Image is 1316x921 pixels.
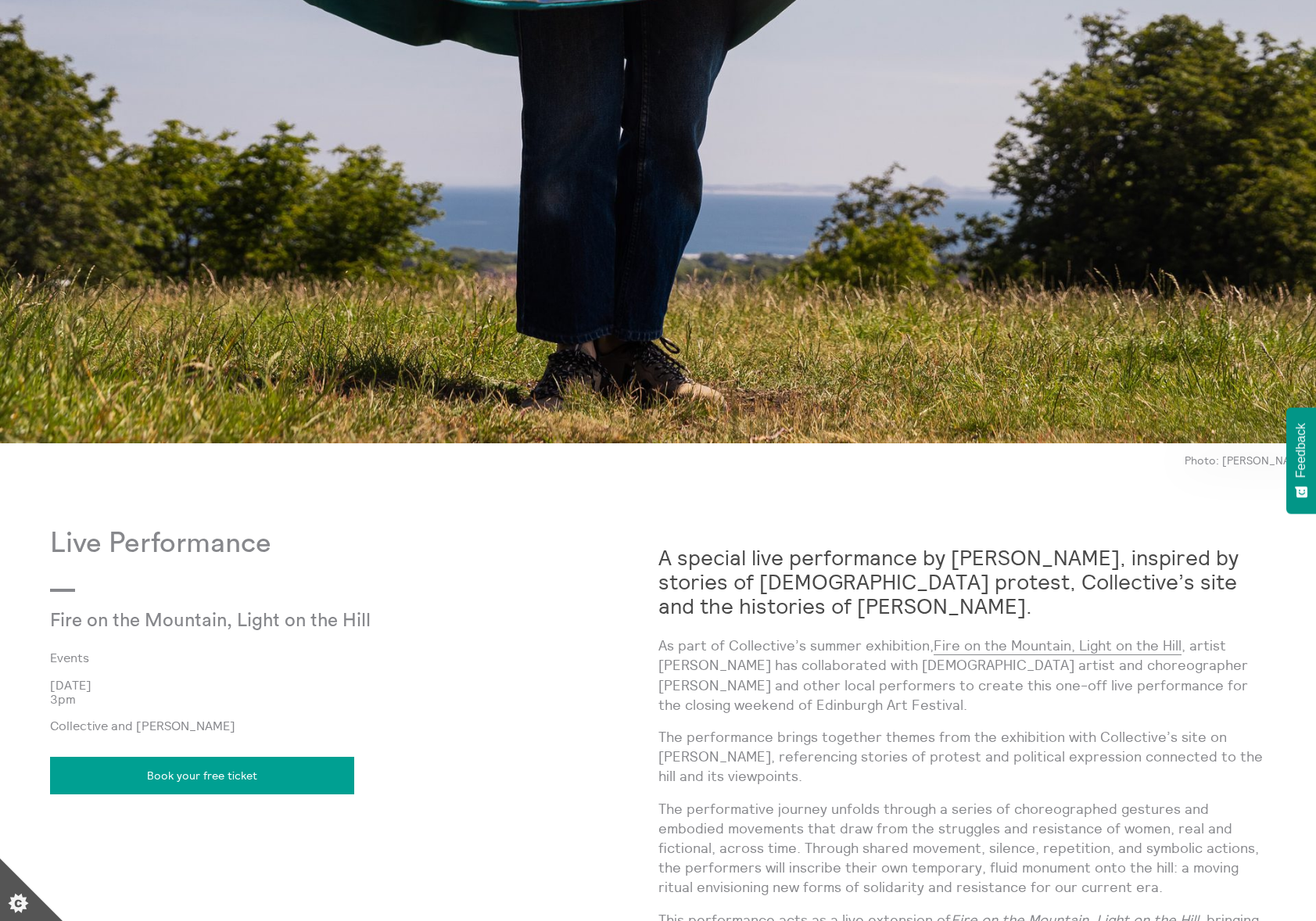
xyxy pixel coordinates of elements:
p: Collective and [PERSON_NAME] [50,719,658,733]
p: Live Performance [50,528,658,560]
p: The performance brings together themes from the exhibition with Collective’s site on [PERSON_NAME... [658,727,1267,787]
p: Fire on the Mountain, Light on the Hill [50,611,455,633]
p: 3pm [50,692,658,706]
p: As part of Collective’s summer exhibition, , artist [PERSON_NAME] has collaborated with [DEMOGRAP... [658,636,1267,715]
p: [DATE] [50,678,658,692]
p: The performative journey unfolds through a series of choreographed gestures and embodied movement... [658,799,1267,898]
strong: A special live performance by [PERSON_NAME], inspired by stories of [DEMOGRAPHIC_DATA] protest, C... [658,544,1239,619]
span: Feedback [1294,423,1308,478]
a: Book your free ticket [50,757,354,794]
a: Events [50,650,633,665]
a: Fire on the Mountain, Light on the Hill [934,636,1182,655]
button: Feedback - Show survey [1286,407,1316,514]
